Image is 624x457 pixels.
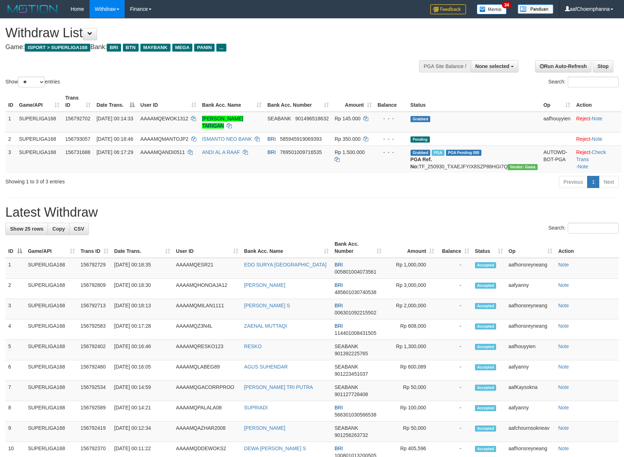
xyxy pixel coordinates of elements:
[568,223,619,234] input: Search:
[5,401,25,422] td: 8
[173,422,241,442] td: AAAAMQAZHAR2008
[475,303,496,309] span: Accepted
[558,303,569,308] a: Note
[96,149,133,155] span: [DATE] 06:17:29
[78,237,111,258] th: Trans ID: activate to sort column ascending
[437,258,472,279] td: -
[437,401,472,422] td: -
[244,384,313,390] a: [PERSON_NAME] TRI PUTRA
[244,425,285,431] a: [PERSON_NAME]
[384,258,437,279] td: Rp 1,000,000
[446,150,482,156] span: PGA Pending
[408,91,541,112] th: Status
[576,136,590,142] a: Reject
[5,340,25,360] td: 5
[548,223,619,234] label: Search:
[65,136,90,142] span: 156793057
[475,446,496,452] span: Accepted
[111,381,173,401] td: [DATE] 00:14:59
[573,132,621,145] td: ·
[411,136,430,143] span: Pending
[5,299,25,319] td: 3
[378,115,405,122] div: - - -
[437,237,472,258] th: Balance: activate to sort column ascending
[25,422,78,442] td: SUPERLIGA168
[78,319,111,340] td: 156792583
[592,136,603,142] a: Note
[332,237,384,258] th: Bank Acc. Number: activate to sort column ascending
[69,223,89,235] a: CSV
[432,150,444,156] span: Marked by aafromsomean
[558,343,569,349] a: Note
[506,319,556,340] td: aafhonsreyneang
[96,136,133,142] span: [DATE] 00:18:46
[5,279,25,299] td: 2
[244,446,306,451] a: DEWA [PERSON_NAME] S
[506,279,556,299] td: aafyanny
[541,91,573,112] th: Op: activate to sort column ascending
[558,282,569,288] a: Note
[10,226,43,232] span: Show 25 rows
[472,237,506,258] th: Status: activate to sort column ascending
[335,384,358,390] span: SEABANK
[5,360,25,381] td: 6
[335,351,368,356] span: Copy 901392225765 to clipboard
[384,237,437,258] th: Amount: activate to sort column ascending
[5,205,619,220] h1: Latest Withdraw
[267,116,291,121] span: SEABANK
[5,381,25,401] td: 7
[411,150,431,156] span: Grabbed
[25,360,78,381] td: SUPERLIGA168
[335,149,365,155] span: Rp 1.500.000
[558,262,569,268] a: Note
[475,63,509,69] span: None selected
[244,303,290,308] a: [PERSON_NAME] S
[506,381,556,401] td: aafKaysokna
[111,422,173,442] td: [DATE] 00:12:34
[5,132,16,145] td: 2
[5,91,16,112] th: ID
[593,60,613,72] a: Stop
[541,145,573,173] td: AUTOWD-BOT-PGA
[5,223,48,235] a: Show 25 rows
[335,364,358,370] span: SEABANK
[241,237,332,258] th: Bank Acc. Name: activate to sort column ascending
[335,310,376,316] span: Copy 006301092215502 to clipboard
[25,237,78,258] th: Game/API: activate to sort column ascending
[16,145,62,173] td: SUPERLIGA168
[548,77,619,87] label: Search:
[295,116,328,121] span: Copy 901496518632 to clipboard
[558,323,569,329] a: Note
[173,360,241,381] td: AAAAMQLABEG89
[576,149,606,162] a: Check Trans
[25,44,90,52] span: ISPORT > SUPERLIGA168
[48,223,69,235] a: Copy
[437,279,472,299] td: -
[475,262,496,268] span: Accepted
[78,258,111,279] td: 156792729
[199,91,265,112] th: Bank Acc. Name: activate to sort column ascending
[599,176,619,188] a: Next
[437,422,472,442] td: -
[541,112,573,133] td: aafhouyyien
[335,136,360,142] span: Rp 350.000
[577,164,588,169] a: Note
[378,135,405,143] div: - - -
[173,381,241,401] td: AAAAMQGACORRPROO
[78,360,111,381] td: 156792480
[93,91,137,112] th: Date Trans.: activate to sort column descending
[335,303,343,308] span: BRI
[5,175,255,185] div: Showing 1 to 3 of 3 entries
[384,279,437,299] td: Rp 3,000,000
[475,323,496,329] span: Accepted
[335,412,376,418] span: Copy 566301030566538 to clipboard
[244,405,268,410] a: SUPRIADI
[471,60,518,72] button: None selected
[335,323,343,329] span: BRI
[558,446,569,451] a: Note
[267,136,275,142] span: BRI
[375,91,408,112] th: Balance
[335,425,358,431] span: SEABANK
[5,77,60,87] label: Show entries
[408,145,541,173] td: TF_250930_TXAEJFYIX8SZP86HGI7Q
